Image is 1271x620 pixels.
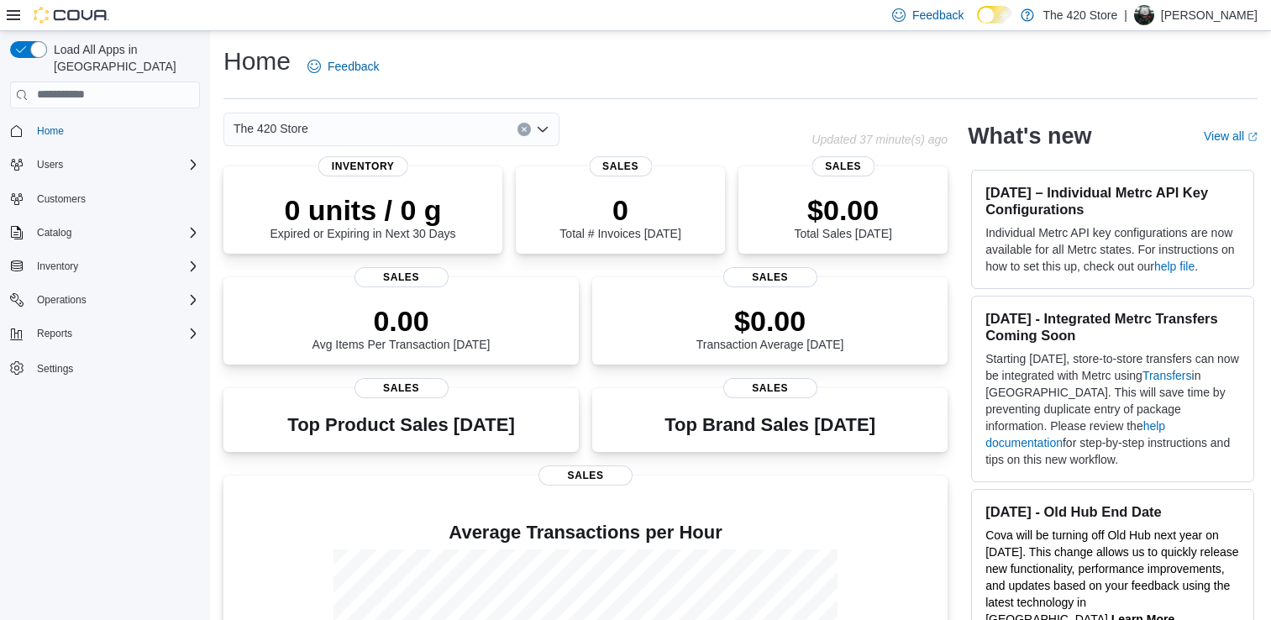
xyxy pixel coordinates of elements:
span: Sales [723,378,817,398]
p: [PERSON_NAME] [1161,5,1258,25]
span: Sales [723,267,817,287]
button: Reports [30,323,79,344]
span: Load All Apps in [GEOGRAPHIC_DATA] [47,41,200,75]
div: Transaction Average [DATE] [696,304,844,351]
button: Operations [30,290,93,310]
button: Customers [3,187,207,211]
a: help file [1154,260,1195,273]
span: Customers [30,188,200,209]
p: $0.00 [696,304,844,338]
span: Catalog [30,223,200,243]
div: Expired or Expiring in Next 30 Days [270,193,456,240]
input: Dark Mode [977,6,1012,24]
a: Home [30,121,71,141]
span: Operations [30,290,200,310]
svg: External link [1247,132,1258,142]
button: Clear input [517,123,531,136]
span: Home [30,120,200,141]
span: Feedback [912,7,964,24]
h3: Top Brand Sales [DATE] [664,415,875,435]
span: Sales [538,465,633,486]
span: Sales [811,156,874,176]
button: Inventory [30,256,85,276]
a: Settings [30,359,80,379]
button: Settings [3,355,207,380]
h3: Top Product Sales [DATE] [287,415,514,435]
p: Individual Metrc API key configurations are now available for all Metrc states. For instructions ... [985,224,1240,275]
h4: Average Transactions per Hour [237,523,934,543]
span: Catalog [37,226,71,239]
a: Customers [30,189,92,209]
span: Reports [37,327,72,340]
button: Open list of options [536,123,549,136]
span: Sales [355,378,449,398]
span: Customers [37,192,86,206]
span: Users [30,155,200,175]
span: Settings [37,362,73,376]
span: Inventory [30,256,200,276]
p: 0.00 [312,304,491,338]
div: Avg Items Per Transaction [DATE] [312,304,491,351]
p: | [1124,5,1127,25]
p: Starting [DATE], store-to-store transfers can now be integrated with Metrc using in [GEOGRAPHIC_D... [985,350,1240,468]
h2: What's new [968,123,1091,150]
div: Jeroen Brasz [1134,5,1154,25]
button: Inventory [3,255,207,278]
button: Reports [3,322,207,345]
span: Feedback [328,58,379,75]
h3: [DATE] – Individual Metrc API Key Configurations [985,184,1240,218]
a: Feedback [301,50,386,83]
span: Inventory [37,260,78,273]
span: Users [37,158,63,171]
p: Updated 37 minute(s) ago [811,133,948,146]
p: The 420 Store [1043,5,1117,25]
p: 0 [559,193,680,227]
button: Catalog [3,221,207,244]
img: Cova [34,7,109,24]
nav: Complex example [10,112,200,424]
a: help documentation [985,419,1165,449]
span: Sales [589,156,652,176]
a: View allExternal link [1204,129,1258,143]
span: Home [37,124,64,138]
span: Operations [37,293,87,307]
button: Catalog [30,223,78,243]
button: Home [3,118,207,143]
p: $0.00 [794,193,891,227]
button: Users [3,153,207,176]
h3: [DATE] - Integrated Metrc Transfers Coming Soon [985,310,1240,344]
h3: [DATE] - Old Hub End Date [985,503,1240,520]
div: Total Sales [DATE] [794,193,891,240]
span: Inventory [318,156,408,176]
a: Transfers [1142,369,1192,382]
span: Settings [30,357,200,378]
button: Operations [3,288,207,312]
h1: Home [223,45,291,78]
p: 0 units / 0 g [270,193,456,227]
span: Reports [30,323,200,344]
span: Sales [355,267,449,287]
button: Users [30,155,70,175]
div: Total # Invoices [DATE] [559,193,680,240]
span: The 420 Store [234,118,308,139]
